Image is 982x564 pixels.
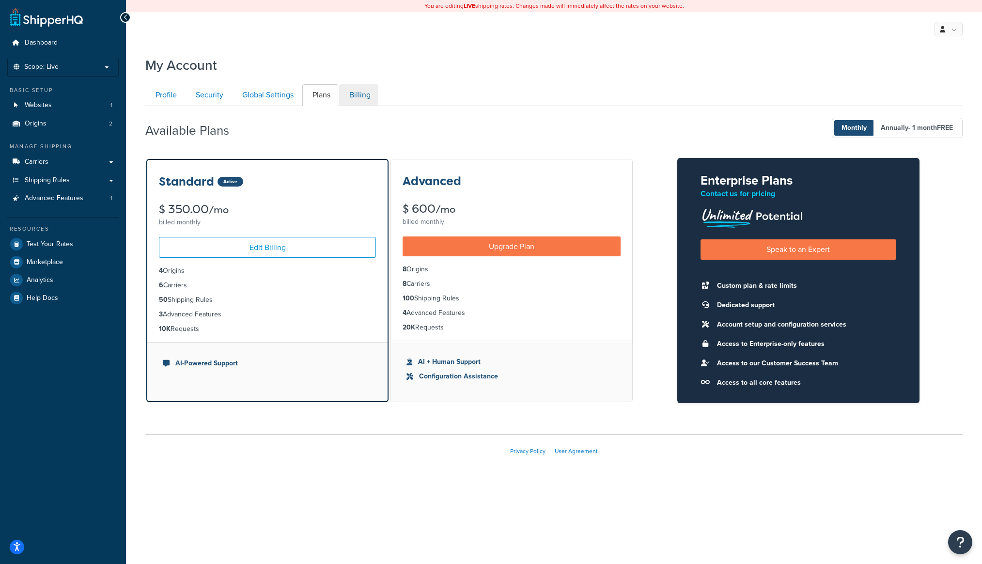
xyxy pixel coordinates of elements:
button: Open Resource Center [948,530,972,554]
div: Resources [7,225,119,233]
span: 2 [109,120,112,128]
span: Test Your Rates [27,240,73,249]
a: Upgrade Plan [403,236,621,256]
div: Basic Setup [7,86,119,94]
div: billed monthly [403,215,621,229]
a: Advanced Features 1 [7,189,119,207]
li: Advanced Features [403,308,621,318]
li: Carriers [159,280,376,291]
a: Global Settings [232,84,301,106]
strong: 50 [159,295,168,305]
a: Analytics [7,271,119,289]
small: /mo [436,203,455,216]
a: Carriers [7,153,119,171]
li: AI + Human Support [406,357,617,367]
h3: Advanced [403,175,461,188]
span: Help Docs [27,294,58,302]
li: Access to Enterprise-only features [712,337,846,351]
span: Marketplace [27,258,63,266]
a: Security [186,84,231,106]
li: Advanced Features [159,309,376,320]
li: Shipping Rules [159,295,376,305]
p: Contact us for pricing [701,187,896,201]
span: Advanced Features [25,194,83,203]
h2: Available Plans [145,124,244,138]
span: Origins [25,120,47,128]
b: FREE [937,123,953,133]
a: ShipperHQ Home [10,7,83,27]
a: Shipping Rules [7,172,119,189]
span: Scope: Live [24,63,59,71]
a: Websites 1 [7,96,119,114]
strong: 8 [403,264,406,274]
a: Billing [339,84,378,106]
li: AI-Powered Support [163,358,372,369]
li: Websites [7,96,119,114]
li: Requests [159,324,376,334]
li: Advanced Features [7,189,119,207]
span: Dashboard [25,39,58,47]
div: $ 350.00 [159,204,376,216]
strong: 10K [159,324,171,334]
a: Edit Billing [159,237,376,258]
small: /mo [209,203,229,217]
a: User Agreement [555,447,598,455]
a: Test Your Rates [7,235,119,253]
li: Origins [159,266,376,276]
a: Origins 2 [7,115,119,133]
li: Requests [403,322,621,333]
span: | [549,447,551,455]
a: Marketplace [7,253,119,271]
span: 1 [110,101,112,110]
strong: 100 [403,293,414,303]
a: Dashboard [7,34,119,52]
li: Custom plan & rate limits [712,279,846,293]
span: Analytics [27,276,53,284]
a: Speak to an Expert [701,239,896,259]
img: Unlimited Potential [701,205,803,228]
h3: Standard [159,175,214,188]
strong: 8 [403,279,406,289]
div: Manage Shipping [7,142,119,151]
button: Monthly Annually- 1 monthFREE [832,118,963,138]
strong: 4 [403,308,406,318]
li: Shipping Rules [403,293,621,304]
span: Annually [873,120,960,136]
li: Access to our Customer Success Team [712,357,846,370]
h1: My Account [145,56,217,75]
strong: 3 [159,309,163,319]
a: Plans [302,84,338,106]
span: Websites [25,101,52,110]
strong: 20K [403,322,415,332]
li: Carriers [403,279,621,289]
strong: 4 [159,266,163,276]
span: Carriers [25,158,48,166]
b: LIVE [464,1,475,10]
li: Origins [7,115,119,133]
div: billed monthly [159,216,376,229]
div: $ 600 [403,203,621,215]
a: Help Docs [7,289,119,307]
li: Access to all core features [712,376,846,390]
span: 1 [110,194,112,203]
span: Monthly [834,120,874,136]
h2: Enterprise Plans [701,173,896,188]
span: Shipping Rules [25,176,70,185]
a: Privacy Policy [510,447,546,455]
span: - 1 month [908,123,953,133]
li: Dedicated support [712,298,846,312]
li: Origins [403,264,621,275]
li: Account setup and configuration services [712,318,846,331]
strong: 6 [159,280,163,290]
li: Configuration Assistance [406,371,617,382]
div: Active [218,177,243,187]
a: Profile [145,84,185,106]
